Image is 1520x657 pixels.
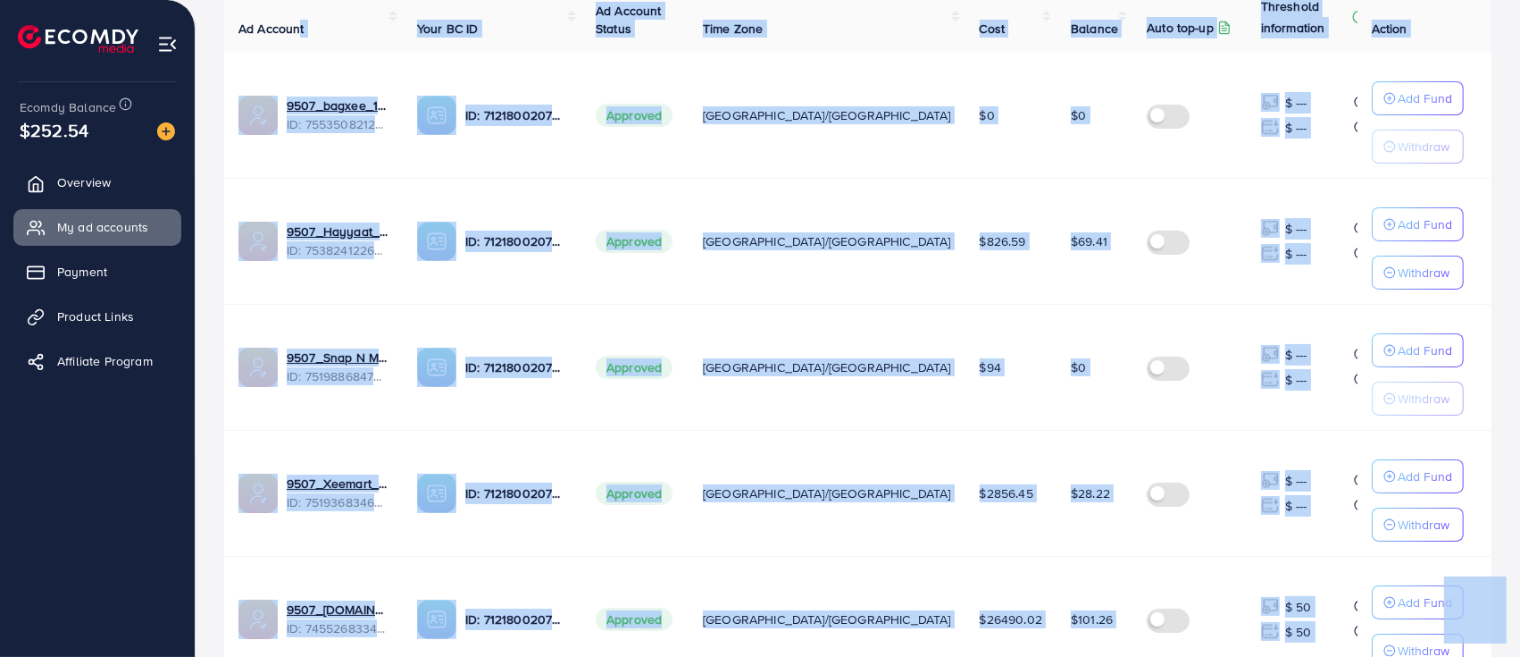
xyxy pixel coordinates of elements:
span: [GEOGRAPHIC_DATA]/[GEOGRAPHIC_DATA] [703,484,951,502]
img: ic-ads-acc.e4c84228.svg [238,600,278,639]
img: logo [18,25,138,53]
a: My ad accounts [13,209,181,245]
img: ic-ba-acc.ded83a64.svg [417,96,456,135]
img: top-up amount [1261,118,1280,137]
img: image [157,122,175,140]
a: Affiliate Program [13,343,181,379]
span: $101.26 [1071,611,1113,628]
button: Withdraw [1372,382,1464,416]
span: Cost [980,20,1006,38]
p: Withdraw [1398,388,1449,409]
div: <span class='underline'>9507_Blackowl.pk_1735814935101</span></br>7455268334075330577 [287,601,388,637]
span: Affiliate Program [57,352,153,370]
a: 9507_Hayyaat_1755133591889 [287,223,388,240]
img: menu [157,34,178,55]
p: ID: 7121800207511076866 [465,231,567,252]
span: ID: 7553508212893499399 [287,115,388,133]
a: Payment [13,254,181,290]
p: Add Fund [1398,592,1452,613]
p: Add Fund [1398,214,1452,235]
p: $ --- [1285,117,1307,139]
p: Add Fund [1398,466,1452,487]
p: $ 50 [1285,621,1312,643]
button: Add Fund [1372,207,1464,241]
img: ic-ba-acc.ded83a64.svg [417,600,456,639]
span: Product Links [57,307,134,325]
span: Ecomdy Balance [20,98,116,116]
span: ID: 7455268334075330577 [287,619,388,637]
img: ic-ads-acc.e4c84228.svg [238,222,278,261]
p: ID: 7121800207511076866 [465,105,567,126]
span: ID: 7519886847943016449 [287,367,388,385]
span: $0 [1071,358,1086,376]
img: ic-ba-acc.ded83a64.svg [417,222,456,261]
button: Add Fund [1372,459,1464,493]
span: [GEOGRAPHIC_DATA]/[GEOGRAPHIC_DATA] [703,611,951,628]
p: $ --- [1285,243,1307,265]
button: Withdraw [1372,256,1464,290]
img: ic-ads-acc.e4c84228.svg [238,348,278,387]
p: $ --- [1285,92,1307,114]
span: ID: 7519368346028834823 [287,493,388,511]
p: $ --- [1285,218,1307,240]
img: top-up amount [1261,93,1280,112]
div: <span class='underline'>9507_Snap N Mart_1750860097685</span></br>7519886847943016449 [287,349,388,385]
p: Withdraw [1398,514,1449,535]
span: Approved [596,356,672,379]
span: $0 [980,106,995,124]
a: Product Links [13,299,181,334]
span: $826.59 [980,232,1026,250]
span: [GEOGRAPHIC_DATA]/[GEOGRAPHIC_DATA] [703,358,951,376]
span: Approved [596,104,672,127]
p: $ --- [1285,369,1307,391]
span: Time Zone [703,20,763,38]
img: top-up amount [1261,219,1280,238]
span: Balance [1071,20,1118,38]
div: <span class='underline'>9507_bagxee_1758688448007</span></br>7553508212893499399 [287,97,388,133]
span: $69.41 [1071,232,1107,250]
span: Action [1372,20,1407,38]
p: $ --- [1285,344,1307,366]
img: ic-ba-acc.ded83a64.svg [417,348,456,387]
div: <span class='underline'>9507_Xeemart_1750739391511</span></br>7519368346028834823 [287,475,388,511]
span: $0 [1071,106,1086,124]
button: Add Fund [1372,585,1464,619]
p: Add Fund [1398,88,1452,109]
span: [GEOGRAPHIC_DATA]/[GEOGRAPHIC_DATA] [703,106,951,124]
img: top-up amount [1261,471,1280,490]
img: top-up amount [1261,244,1280,263]
a: 9507_Snap N Mart_1750860097685 [287,349,388,366]
img: ic-ba-acc.ded83a64.svg [417,474,456,513]
span: Approved [596,230,672,253]
p: $ --- [1285,495,1307,517]
img: top-up amount [1261,496,1280,515]
span: $28.22 [1071,484,1110,502]
span: Payment [57,263,107,281]
span: [GEOGRAPHIC_DATA]/[GEOGRAPHIC_DATA] [703,232,951,250]
p: $ --- [1285,470,1307,492]
span: Your BC ID [417,20,479,38]
img: top-up amount [1261,345,1280,364]
span: $94 [980,358,1001,376]
span: My ad accounts [57,218,148,236]
img: top-up amount [1261,370,1280,389]
p: Auto top-up [1147,17,1214,38]
p: ID: 7121800207511076866 [465,609,567,630]
p: Withdraw [1398,136,1449,157]
a: Overview [13,164,181,200]
button: Add Fund [1372,333,1464,367]
div: <span class='underline'>9507_Hayyaat_1755133591889</span></br>7538241226877812753 [287,223,388,259]
a: 9507_Xeemart_1750739391511 [287,475,388,493]
p: Add Fund [1398,340,1452,361]
img: top-up amount [1261,622,1280,641]
button: Withdraw [1372,130,1464,164]
span: ID: 7538241226877812753 [287,241,388,259]
img: ic-ads-acc.e4c84228.svg [238,474,278,513]
a: 9507_bagxee_1758688448007 [287,97,388,114]
span: Ad Account Status [596,2,662,38]
span: $26490.02 [980,611,1042,628]
span: $2856.45 [980,484,1033,502]
button: Withdraw [1372,508,1464,542]
img: top-up amount [1261,597,1280,616]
